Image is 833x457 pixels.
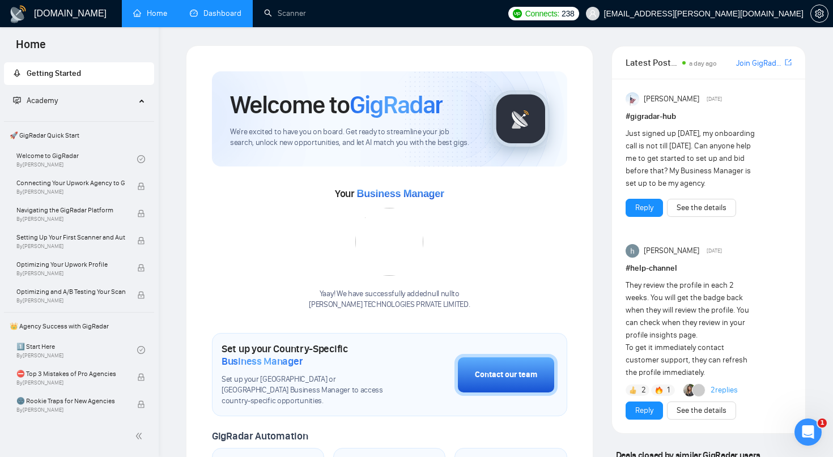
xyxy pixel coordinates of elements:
[683,384,696,396] img: Korlan
[16,297,125,304] span: By [PERSON_NAME]
[626,55,679,70] span: Latest Posts from the GigRadar Community
[677,202,726,214] a: See the details
[811,9,828,18] span: setting
[222,355,303,368] span: Business Manager
[589,10,597,18] span: user
[27,96,58,105] span: Academy
[667,385,670,396] span: 1
[190,8,241,18] a: dashboardDashboard
[309,300,470,310] p: [PERSON_NAME] TECHNOLOGIES PRIVATE LIMITED .
[137,237,145,245] span: lock
[230,89,443,120] h1: Welcome to
[264,8,306,18] a: searchScanner
[677,404,726,417] a: See the details
[137,210,145,217] span: lock
[137,264,145,272] span: lock
[16,232,125,243] span: Setting Up Your First Scanner and Auto-Bidder
[135,430,146,442] span: double-left
[16,189,125,195] span: By [PERSON_NAME]
[350,89,443,120] span: GigRadar
[689,59,717,67] span: a day ago
[626,110,792,123] h1: # gigradar-hub
[626,92,639,106] img: Anisuzzaman Khan
[4,62,154,85] li: Getting Started
[626,244,639,258] img: haider ali
[810,9,828,18] a: setting
[16,338,137,362] a: 1️⃣ Start HereBy[PERSON_NAME]
[525,7,559,20] span: Connects:
[626,402,663,420] button: Reply
[137,400,145,408] span: lock
[641,385,646,396] span: 2
[711,385,738,396] a: 2replies
[309,289,470,310] div: Yaay! We have successfully added null null to
[27,69,81,78] span: Getting Started
[137,155,145,163] span: check-circle
[736,57,783,70] a: Join GigRadar Slack Community
[492,91,549,147] img: gigradar-logo.png
[626,279,759,379] div: They review the profile in each 2 weeks. You will get the badge back when they will review the pr...
[785,57,792,68] a: export
[16,216,125,223] span: By [PERSON_NAME]
[16,379,125,386] span: By [PERSON_NAME]
[137,346,145,354] span: check-circle
[16,368,125,379] span: ⛔ Top 3 Mistakes of Pro Agencies
[810,5,828,23] button: setting
[667,402,736,420] button: See the details
[562,7,574,20] span: 238
[16,286,125,297] span: Optimizing and A/B Testing Your Scanner for Better Results
[13,69,21,77] span: rocket
[137,291,145,299] span: lock
[794,418,822,446] iframe: Intercom live chat
[7,36,55,60] span: Home
[454,354,558,396] button: Contact our team
[335,187,444,200] span: Your
[16,243,125,250] span: By [PERSON_NAME]
[644,93,699,105] span: [PERSON_NAME]
[626,262,792,275] h1: # help-channel
[707,246,722,256] span: [DATE]
[137,182,145,190] span: lock
[513,9,522,18] img: upwork-logo.png
[16,147,137,172] a: Welcome to GigRadarBy[PERSON_NAME]
[475,369,537,381] div: Contact our team
[785,58,792,67] span: export
[667,199,736,217] button: See the details
[356,188,444,199] span: Business Manager
[16,270,125,277] span: By [PERSON_NAME]
[629,386,637,394] img: 👍
[16,395,125,407] span: 🌚 Rookie Traps for New Agencies
[707,94,722,104] span: [DATE]
[9,5,27,23] img: logo
[13,96,21,104] span: fund-projection-screen
[16,177,125,189] span: Connecting Your Upwork Agency to GigRadar
[212,430,308,442] span: GigRadar Automation
[16,204,125,216] span: Navigating the GigRadar Platform
[655,386,663,394] img: 🔥
[355,208,423,276] img: error
[5,124,153,147] span: 🚀 GigRadar Quick Start
[626,199,663,217] button: Reply
[13,96,58,105] span: Academy
[230,127,474,148] span: We're excited to have you on board. Get ready to streamline your job search, unlock new opportuni...
[16,407,125,413] span: By [PERSON_NAME]
[133,8,167,18] a: homeHome
[626,127,759,190] div: Just signed up [DATE], my onboarding call is not till [DATE]. Can anyone help me to get started t...
[644,245,699,257] span: [PERSON_NAME]
[635,404,653,417] a: Reply
[222,343,398,368] h1: Set up your Country-Specific
[222,374,398,407] span: Set up your [GEOGRAPHIC_DATA] or [GEOGRAPHIC_DATA] Business Manager to access country-specific op...
[137,373,145,381] span: lock
[635,202,653,214] a: Reply
[818,418,827,428] span: 1
[16,259,125,270] span: Optimizing Your Upwork Profile
[5,315,153,338] span: 👑 Agency Success with GigRadar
